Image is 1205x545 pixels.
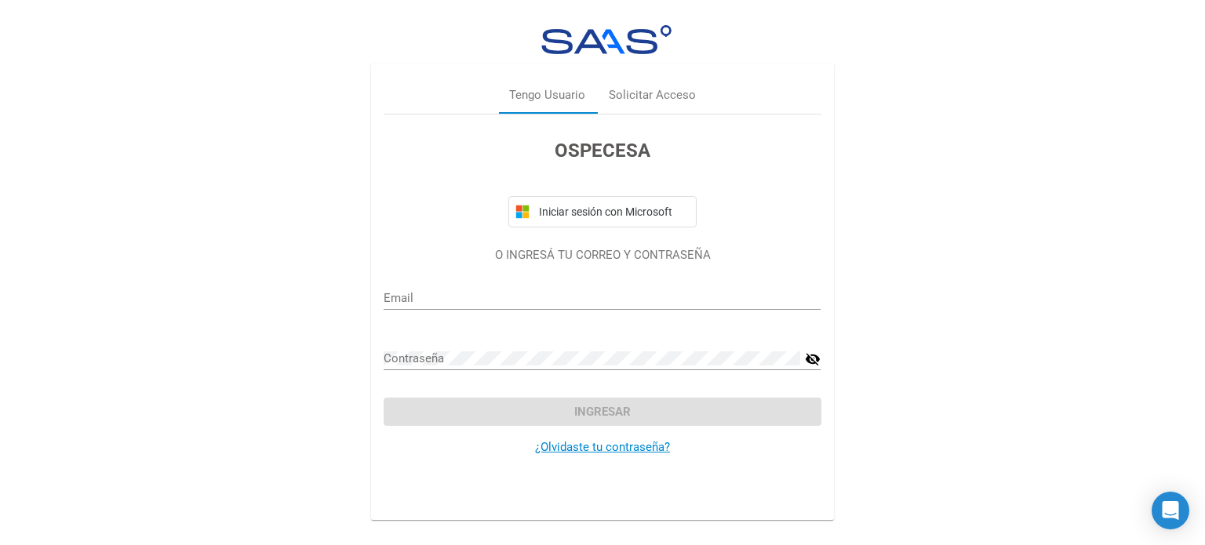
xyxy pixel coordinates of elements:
[384,136,821,165] h3: OSPECESA
[536,205,690,218] span: Iniciar sesión con Microsoft
[805,350,821,369] mat-icon: visibility_off
[509,86,585,104] div: Tengo Usuario
[508,196,697,227] button: Iniciar sesión con Microsoft
[384,398,821,426] button: Ingresar
[1152,492,1189,529] div: Open Intercom Messenger
[535,440,670,454] a: ¿Olvidaste tu contraseña?
[609,86,696,104] div: Solicitar Acceso
[384,246,821,264] p: O INGRESÁ TU CORREO Y CONTRASEÑA
[574,405,631,419] span: Ingresar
